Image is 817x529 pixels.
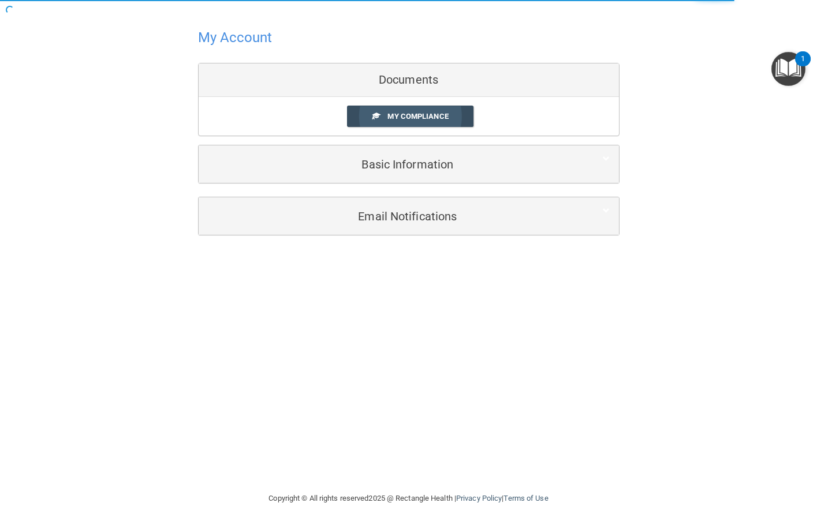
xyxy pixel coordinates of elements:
[801,59,805,74] div: 1
[199,63,619,97] div: Documents
[198,480,620,517] div: Copyright © All rights reserved 2025 @ Rectangle Health | |
[387,112,448,121] span: My Compliance
[771,52,805,86] button: Open Resource Center, 1 new notification
[207,203,610,229] a: Email Notifications
[456,494,502,502] a: Privacy Policy
[198,30,273,45] h4: My Account
[503,494,548,502] a: Terms of Use
[207,158,575,171] h5: Basic Information
[207,210,575,223] h5: Email Notifications
[207,151,610,177] a: Basic Information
